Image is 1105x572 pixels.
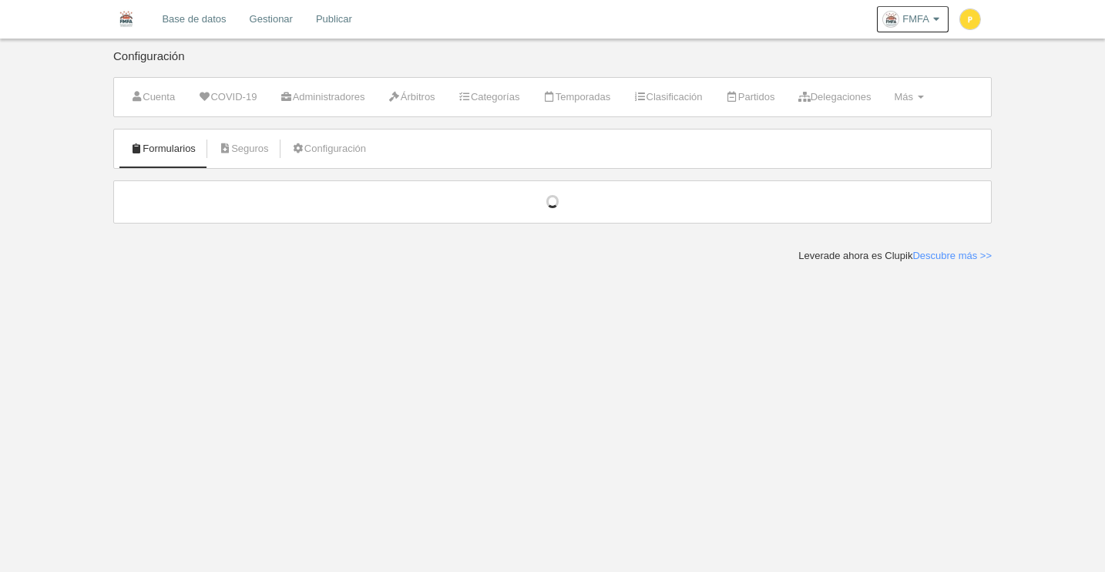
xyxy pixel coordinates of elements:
[717,86,784,109] a: Partidos
[122,86,183,109] a: Cuenta
[912,250,992,261] a: Descubre más >>
[380,86,444,109] a: Árbitros
[885,86,932,109] a: Más
[960,9,980,29] img: c2l6ZT0zMHgzMCZmcz05JnRleHQ9UCZiZz1mZGQ4MzU%3D.png
[902,12,929,27] span: FMFA
[284,137,374,160] a: Configuración
[122,137,204,160] a: Formularios
[190,86,265,109] a: COVID-19
[789,86,879,109] a: Delegaciones
[114,9,139,28] img: FMFA
[210,137,277,160] a: Seguros
[113,50,992,77] div: Configuración
[883,12,898,27] img: OaSyhHG2e8IO.30x30.jpg
[894,91,913,103] span: Más
[271,86,373,109] a: Administradores
[534,86,619,109] a: Temporadas
[798,249,992,263] div: Leverade ahora es Clupik
[625,86,710,109] a: Clasificación
[129,195,976,209] div: Cargando
[877,6,949,32] a: FMFA
[450,86,529,109] a: Categorías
